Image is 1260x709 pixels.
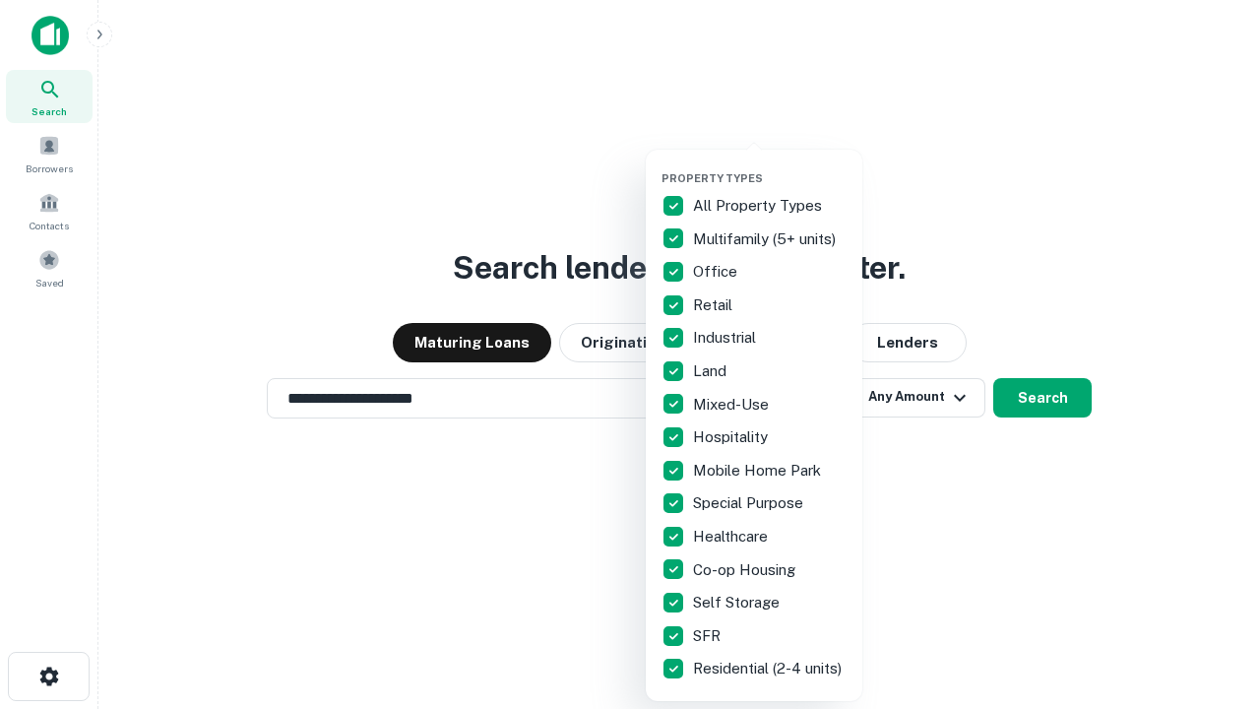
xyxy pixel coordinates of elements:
p: Land [693,359,730,383]
p: Self Storage [693,591,784,614]
p: Retail [693,293,736,317]
p: Mobile Home Park [693,459,825,483]
p: Hospitality [693,425,772,449]
p: Mixed-Use [693,393,773,417]
span: Property Types [661,172,763,184]
p: All Property Types [693,194,826,218]
p: Healthcare [693,525,772,548]
p: Office [693,260,741,284]
p: Residential (2-4 units) [693,657,846,680]
p: Industrial [693,326,760,350]
p: SFR [693,624,724,648]
p: Co-op Housing [693,558,799,582]
p: Multifamily (5+ units) [693,227,840,251]
p: Special Purpose [693,491,807,515]
iframe: Chat Widget [1162,551,1260,646]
